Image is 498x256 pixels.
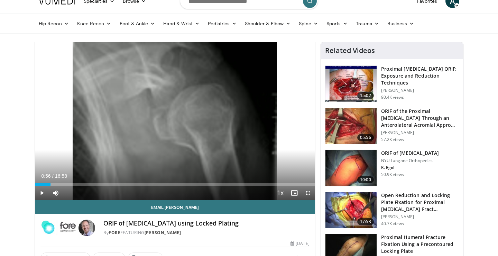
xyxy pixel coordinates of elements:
span: 10:00 [357,176,374,183]
a: Hip Recon [35,17,73,30]
p: 50.9K views [381,172,404,177]
p: NYU Langone Orthopedics [381,158,439,164]
div: [DATE] [290,240,309,247]
button: Mute [49,186,63,200]
p: [PERSON_NAME] [381,214,459,220]
p: [PERSON_NAME] [381,88,459,93]
p: K. Egol [381,165,439,170]
p: 40.7K views [381,221,404,227]
a: Spine [295,17,322,30]
h3: ORIF of the Proximal [MEDICAL_DATA] Through an Anterolateral Acromial Appro… [381,108,459,129]
a: Sports [322,17,352,30]
a: [PERSON_NAME] [145,230,181,236]
p: 90.4K views [381,95,404,100]
a: Shoulder & Elbow [241,17,295,30]
img: Q2xRg7exoPLTwO8X4xMDoxOjBzMTt2bJ.150x105_q85_crop-smart_upscale.jpg [325,192,377,228]
img: FORE [40,220,76,236]
img: gardner_3.png.150x105_q85_crop-smart_upscale.jpg [325,108,377,144]
button: Fullscreen [301,186,315,200]
a: Business [383,17,418,30]
img: gardener_hum_1.png.150x105_q85_crop-smart_upscale.jpg [325,66,377,102]
p: [PERSON_NAME] [381,130,459,135]
a: Email [PERSON_NAME] [35,200,315,214]
button: Enable picture-in-picture mode [287,186,301,200]
a: 05:56 ORIF of the Proximal [MEDICAL_DATA] Through an Anterolateral Acromial Appro… [PERSON_NAME] ... [325,108,459,144]
a: Hand & Wrist [159,17,204,30]
a: Pediatrics [204,17,241,30]
a: Knee Recon [73,17,116,30]
a: 10:00 ORIF of [MEDICAL_DATA] NYU Langone Orthopedics K. Egol 50.9K views [325,150,459,186]
p: 57.2K views [381,137,404,142]
div: By FEATURING [103,230,310,236]
h3: Open Reduction and Locking Plate Fixation for Proximal [MEDICAL_DATA] Fract… [381,192,459,213]
img: Avatar [79,220,95,236]
h4: Related Videos [325,46,375,55]
a: 15:02 Proximal [MEDICAL_DATA] ORIF: Exposure and Reduction Techniques [PERSON_NAME] 90.4K views [325,65,459,102]
span: 16:58 [55,173,67,179]
video-js: Video Player [35,42,315,200]
button: Playback Rate [274,186,287,200]
h3: ORIF of [MEDICAL_DATA] [381,150,439,157]
h4: ORIF of [MEDICAL_DATA] using Locked Plating [103,220,310,227]
button: Play [35,186,49,200]
span: / [52,173,54,179]
span: 17:53 [357,218,374,225]
span: 15:02 [357,92,374,99]
div: Progress Bar [35,183,315,186]
a: Foot & Ankle [116,17,159,30]
h3: Proximal Humeral Fracture Fixation Using a Precontoured Locking Plate [381,234,459,255]
a: Trauma [352,17,383,30]
h3: Proximal [MEDICAL_DATA] ORIF: Exposure and Reduction Techniques [381,65,459,86]
span: 05:56 [357,134,374,141]
a: FORE [109,230,120,236]
img: 270515_0000_1.png.150x105_q85_crop-smart_upscale.jpg [325,150,377,186]
a: 17:53 Open Reduction and Locking Plate Fixation for Proximal [MEDICAL_DATA] Fract… [PERSON_NAME] ... [325,192,459,229]
span: 0:56 [41,173,50,179]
